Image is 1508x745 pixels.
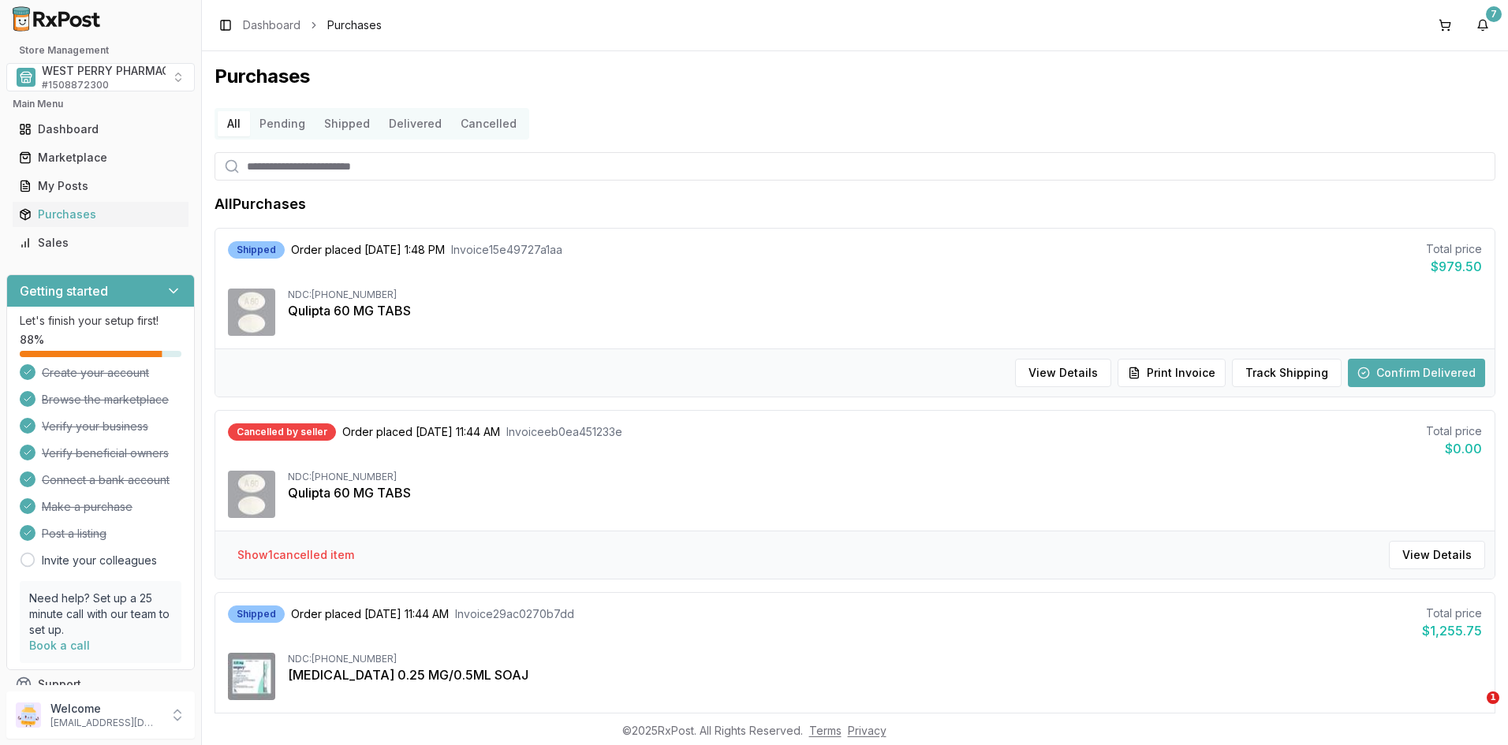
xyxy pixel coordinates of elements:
[225,541,367,569] button: Show1cancelled item
[42,365,149,381] span: Create your account
[42,553,157,568] a: Invite your colleagues
[342,424,500,440] span: Order placed [DATE] 11:44 AM
[20,332,44,348] span: 88 %
[228,605,285,623] div: Shipped
[1486,6,1502,22] div: 7
[243,17,382,33] nav: breadcrumb
[315,111,379,136] button: Shipped
[13,229,188,257] a: Sales
[42,63,200,79] span: WEST PERRY PHARMACY INC
[1426,257,1482,276] div: $979.50
[228,289,275,336] img: Qulipta 60 MG TABS
[20,313,181,329] p: Let's finish your setup first!
[42,392,169,408] span: Browse the marketplace
[243,17,300,33] a: Dashboard
[288,289,1482,301] div: NDC: [PHONE_NUMBER]
[1470,13,1495,38] button: 7
[1454,691,1492,729] iframe: Intercom live chat
[250,111,315,136] button: Pending
[13,143,188,172] a: Marketplace
[1426,423,1482,439] div: Total price
[13,200,188,229] a: Purchases
[19,150,182,166] div: Marketplace
[451,242,562,258] span: Invoice 15e49727a1aa
[42,445,169,461] span: Verify beneficial owners
[6,145,195,170] button: Marketplace
[1118,359,1226,387] button: Print Invoice
[19,178,182,194] div: My Posts
[1426,241,1482,257] div: Total price
[13,98,188,110] h2: Main Menu
[1422,621,1482,640] div: $1,255.75
[455,606,574,622] span: Invoice 29ac0270b7dd
[288,301,1482,320] div: Qulipta 60 MG TABS
[13,115,188,143] a: Dashboard
[1348,359,1485,387] button: Confirm Delivered
[215,193,306,215] h1: All Purchases
[288,483,1482,502] div: Qulipta 60 MG TABS
[6,670,195,698] button: Support
[288,471,1482,483] div: NDC: [PHONE_NUMBER]
[218,111,250,136] button: All
[6,63,195,91] button: Select a view
[29,590,172,638] p: Need help? Set up a 25 minute call with our team to set up.
[20,281,108,300] h3: Getting started
[848,724,887,737] a: Privacy
[215,64,1495,89] h1: Purchases
[228,653,275,700] img: Wegovy 0.25 MG/0.5ML SOAJ
[1015,359,1111,387] button: View Details
[42,472,170,488] span: Connect a bank account
[288,665,1482,684] div: [MEDICAL_DATA] 0.25 MG/0.5ML SOAJ
[291,242,445,258] span: Order placed [DATE] 1:48 PM
[1389,541,1485,569] button: View Details
[228,423,336,441] div: Cancelled by seller
[29,639,90,652] a: Book a call
[1426,439,1482,458] div: $0.00
[327,17,382,33] span: Purchases
[1232,359,1342,387] button: Track Shipping
[809,724,842,737] a: Terms
[506,424,622,440] span: Invoice eb0ea451233e
[42,526,106,542] span: Post a listing
[16,702,41,728] img: User avatar
[1487,691,1499,704] span: 1
[1422,605,1482,621] div: Total price
[42,419,148,434] span: Verify your business
[288,653,1482,665] div: NDC: [PHONE_NUMBER]
[451,111,526,136] button: Cancelled
[42,499,133,515] span: Make a purchase
[291,606,449,622] span: Order placed [DATE] 11:44 AM
[6,6,107,32] img: RxPost Logo
[19,207,182,222] div: Purchases
[228,241,285,259] div: Shipped
[50,717,160,729] p: [EMAIL_ADDRESS][DOMAIN_NAME]
[13,172,188,200] a: My Posts
[42,79,109,91] span: # 1508872300
[6,117,195,142] button: Dashboard
[50,701,160,717] p: Welcome
[6,173,195,199] button: My Posts
[19,235,182,251] div: Sales
[6,230,195,255] button: Sales
[379,111,451,136] button: Delivered
[228,471,275,518] img: Qulipta 60 MG TABS
[6,44,195,57] h2: Store Management
[6,202,195,227] button: Purchases
[19,121,182,137] div: Dashboard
